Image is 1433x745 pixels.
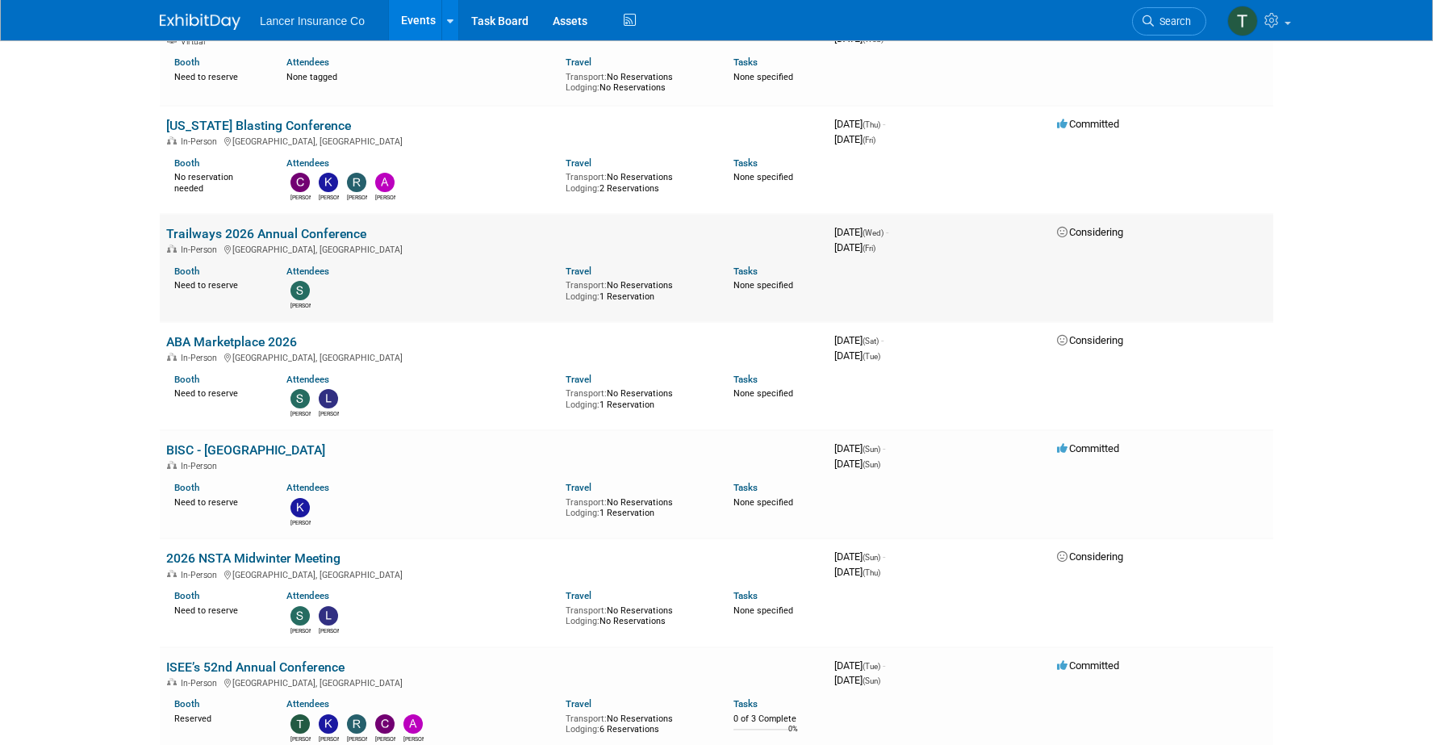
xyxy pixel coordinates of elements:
span: (Thu) [863,568,880,577]
a: ABA Marketplace 2026 [166,334,297,349]
span: (Fri) [863,136,875,144]
div: Leslie Neverson-Drake [319,408,339,418]
a: Booth [174,374,199,385]
div: No Reservations No Reservations [566,602,709,627]
img: Kimberlee Bissegger [290,498,310,517]
span: Lodging: [566,291,600,302]
span: Transport: [566,280,607,291]
span: (Sun) [863,445,880,454]
span: - [883,442,885,454]
a: BISC - [GEOGRAPHIC_DATA] [166,442,325,458]
a: Booth [174,482,199,493]
a: Attendees [286,698,329,709]
img: Kim Castle [319,173,338,192]
span: (Tue) [863,662,880,671]
span: In-Person [181,245,222,255]
a: Tasks [733,590,758,601]
div: Need to reserve [174,69,262,83]
div: Kim Castle [319,734,339,743]
span: Lodging: [566,183,600,194]
span: (Sun) [863,676,880,685]
span: Considering [1057,334,1123,346]
div: Need to reserve [174,277,262,291]
a: Booth [174,698,199,709]
div: [GEOGRAPHIC_DATA], [GEOGRAPHIC_DATA] [166,567,821,580]
a: Travel [566,157,591,169]
div: Andy Miller [403,734,424,743]
span: Transport: [566,497,607,508]
a: Tasks [733,374,758,385]
div: None tagged [286,69,554,83]
a: Attendees [286,374,329,385]
span: [DATE] [834,442,885,454]
div: No Reservations 2 Reservations [566,169,709,194]
div: [GEOGRAPHIC_DATA], [GEOGRAPHIC_DATA] [166,350,821,363]
a: 2026 NSTA Midwinter Meeting [166,550,340,566]
div: Kimberlee Bissegger [290,517,311,527]
img: Charline Pollard [290,173,310,192]
span: [DATE] [834,118,885,130]
div: No Reservations 1 Reservation [566,277,709,302]
span: [DATE] [834,133,875,145]
a: [US_STATE] Blasting Conference [166,118,351,133]
span: In-Person [181,461,222,471]
img: Timm Flannigan [290,714,310,734]
span: In-Person [181,570,222,580]
span: Virtual [181,36,210,47]
a: Travel [566,57,591,68]
span: None specified [733,388,793,399]
img: Andy Miller [403,714,423,734]
a: Travel [566,590,591,601]
a: Travel [566,374,591,385]
div: Ralph Burnham [347,192,367,202]
a: Attendees [286,482,329,493]
img: In-Person Event [167,245,177,253]
span: (Sat) [863,337,879,345]
span: Transport: [566,72,607,82]
a: Tasks [733,57,758,68]
img: Kim Castle [319,714,338,734]
span: In-Person [181,678,222,688]
div: Need to reserve [174,385,262,400]
a: Booth [174,266,199,277]
span: None specified [733,172,793,182]
span: (Wed) [863,228,884,237]
img: ExhibitDay [160,14,240,30]
div: Steven O'Shea [290,626,311,635]
span: Lodging: [566,508,600,518]
span: Lodging: [566,724,600,735]
span: Lodging: [566,82,600,93]
span: [DATE] [834,674,880,686]
a: Travel [566,482,591,493]
img: Andy Miller [375,173,395,192]
a: Travel [566,266,591,277]
img: Steven O'Shea [290,281,310,300]
span: (Thu) [863,120,880,129]
span: [DATE] [834,566,880,578]
img: Steven O'Shea [290,606,310,626]
span: [DATE] [834,550,885,563]
div: No reservation needed [174,169,262,194]
div: Charline Pollard [375,734,395,743]
a: Attendees [286,590,329,601]
span: In-Person [181,353,222,363]
div: Steven O'Shea [290,300,311,310]
span: Committed [1057,659,1119,672]
span: - [883,118,885,130]
span: [DATE] [834,226,888,238]
div: No Reservations 6 Reservations [566,710,709,735]
span: - [883,550,885,563]
div: No Reservations 1 Reservation [566,494,709,519]
div: 0 of 3 Complete [733,714,821,725]
div: [GEOGRAPHIC_DATA], [GEOGRAPHIC_DATA] [166,676,821,688]
img: In-Person Event [167,678,177,686]
img: Steven O'Shea [290,389,310,408]
a: Booth [174,157,199,169]
a: Booth [174,57,199,68]
span: Committed [1057,442,1119,454]
span: (Sun) [863,553,880,562]
span: [DATE] [834,241,875,253]
span: (Sun) [863,460,880,469]
div: [GEOGRAPHIC_DATA], [GEOGRAPHIC_DATA] [166,134,821,147]
span: Considering [1057,226,1123,238]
